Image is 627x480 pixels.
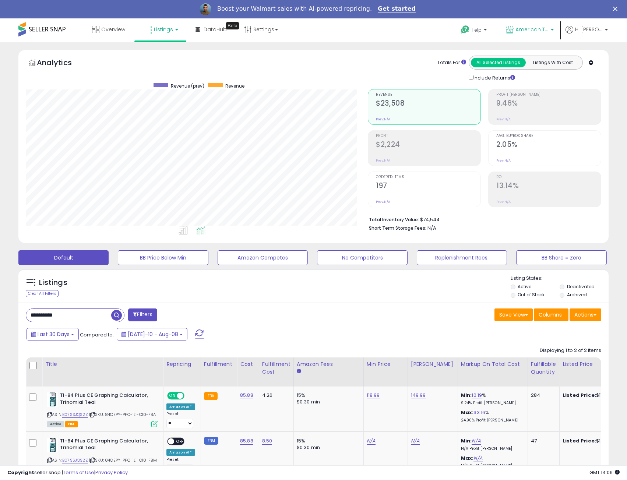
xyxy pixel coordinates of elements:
[262,437,272,445] a: 8.50
[18,250,109,265] button: Default
[461,392,522,406] div: %
[117,328,187,340] button: [DATE]-10 - Aug-08
[417,250,507,265] button: Replenishment Recs.
[204,437,218,445] small: FBM
[47,392,158,426] div: ASIN:
[297,392,358,399] div: 15%
[531,360,556,376] div: Fulfillable Quantity
[154,26,173,33] span: Listings
[437,59,466,66] div: Totals For
[174,438,186,444] span: OFF
[89,457,157,463] span: | SKU: 84CEPY-PFC-1L1-C10-FBM
[496,134,601,138] span: Avg. Buybox Share
[455,20,494,42] a: Help
[297,444,358,451] div: $0.30 min
[204,392,218,400] small: FBA
[65,421,78,427] span: FBA
[45,360,160,368] div: Title
[166,449,195,456] div: Amazon AI *
[500,18,559,42] a: American Telecom Headquarters
[461,25,470,34] i: Get Help
[472,392,482,399] a: 10.19
[376,134,480,138] span: Profit
[47,421,64,427] span: All listings currently available for purchase on Amazon
[7,469,128,476] div: seller snap | |
[563,438,624,444] div: $124.99
[239,18,283,40] a: Settings
[473,455,482,462] a: N/A
[369,216,419,223] b: Total Inventory Value:
[461,409,522,423] div: %
[540,347,601,354] div: Displaying 1 to 2 of 2 items
[262,360,290,376] div: Fulfillment Cost
[496,140,601,150] h2: 2.05%
[200,3,211,15] img: Profile image for Adrian
[80,331,114,338] span: Compared to:
[62,412,88,418] a: B07SSJQS2Z
[7,469,34,476] strong: Copyright
[518,292,545,298] label: Out of Stock
[118,250,208,265] button: BB Price Below Min
[473,409,485,416] a: 33.16
[262,392,288,399] div: 4.26
[376,175,480,179] span: Ordered Items
[166,457,195,474] div: Preset:
[496,99,601,109] h2: 9.46%
[515,26,549,33] span: American Telecom Headquarters
[47,438,58,452] img: 41-OOsHrsKL._SL40_.jpg
[297,438,358,444] div: 15%
[168,393,177,399] span: ON
[563,360,626,368] div: Listed Price
[166,360,198,368] div: Repricing
[369,225,426,231] b: Short Term Storage Fees:
[461,360,525,368] div: Markup on Total Cost
[183,393,195,399] span: OFF
[411,392,426,399] a: 149.99
[37,57,86,70] h5: Analytics
[567,292,587,298] label: Archived
[427,225,436,232] span: N/A
[411,437,420,445] a: N/A
[496,93,601,97] span: Profit [PERSON_NAME]
[534,308,568,321] button: Columns
[472,27,482,33] span: Help
[531,438,554,444] div: 47
[26,290,59,297] div: Clear All Filters
[60,392,149,407] b: TI-84 Plus CE Graphing Calculator, Trinomial Teal
[563,392,624,399] div: $119.96
[47,392,58,407] img: 41-OOsHrsKL._SL40_.jpg
[461,392,472,399] b: Min:
[411,360,455,368] div: [PERSON_NAME]
[461,400,522,406] p: 9.24% Profit [PERSON_NAME]
[376,181,480,191] h2: 197
[166,412,195,428] div: Preset:
[297,399,358,405] div: $0.30 min
[376,93,480,97] span: Revenue
[494,308,533,321] button: Save View
[62,457,88,463] a: B07SSJQS2Z
[240,437,253,445] a: 85.88
[369,215,596,223] li: $74,544
[471,58,526,67] button: All Selected Listings
[39,278,67,288] h5: Listings
[89,412,156,417] span: | SKU: 84CEPY-PFC-1L1-C10-FBA
[511,275,609,282] p: Listing States:
[171,83,204,89] span: Revenue (prev)
[225,83,244,89] span: Revenue
[367,360,405,368] div: Min Price
[496,181,601,191] h2: 13.14%
[204,360,234,368] div: Fulfillment
[566,26,608,42] a: Hi [PERSON_NAME]
[204,26,227,33] span: DataHub
[376,200,390,204] small: Prev: N/A
[376,158,390,163] small: Prev: N/A
[137,18,184,40] a: Listings
[575,26,603,33] span: Hi [PERSON_NAME]
[128,308,157,321] button: Filters
[496,117,511,121] small: Prev: N/A
[496,200,511,204] small: Prev: N/A
[378,5,416,13] a: Get started
[472,437,480,445] a: N/A
[525,58,580,67] button: Listings With Cost
[240,360,256,368] div: Cost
